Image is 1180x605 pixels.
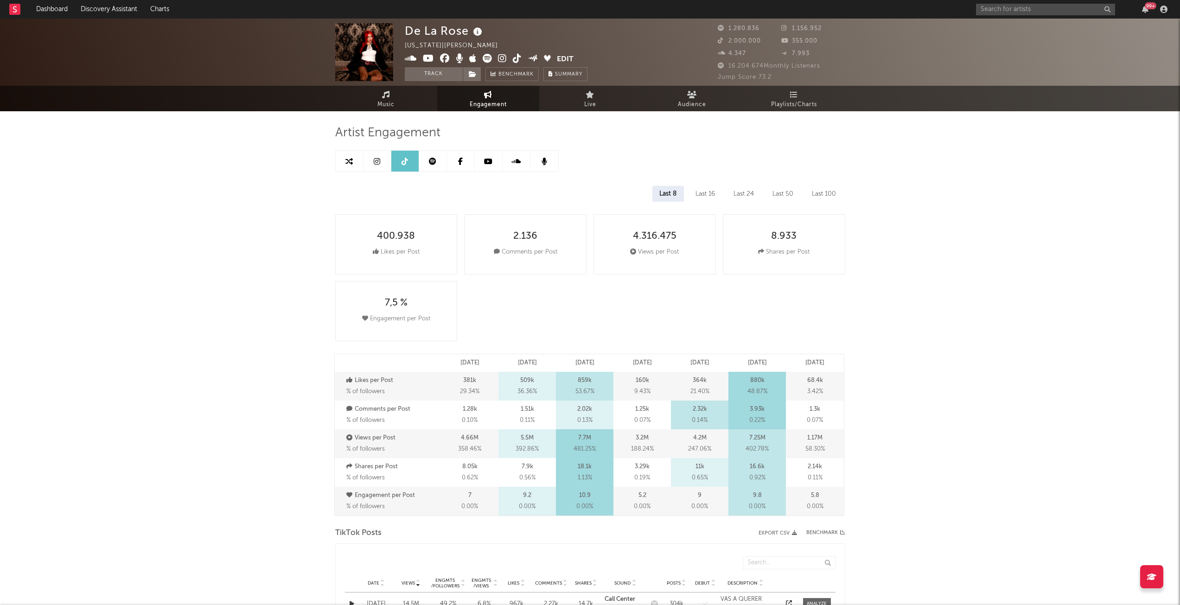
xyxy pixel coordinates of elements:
a: Audience [641,86,743,111]
div: Likes per Post [373,247,420,258]
p: 1.28k [463,404,477,415]
span: 21.40 % [690,386,709,397]
p: 3.93k [750,404,765,415]
span: 0.00 % [691,501,708,512]
a: Live [539,86,641,111]
p: 859k [578,375,592,386]
p: 8.05k [462,461,478,472]
p: [DATE] [633,357,652,369]
span: 355.000 [781,38,817,44]
p: 1.25k [635,404,649,415]
span: % of followers [346,417,385,423]
span: 0.00 % [634,501,651,512]
span: 58.30 % [805,444,825,455]
strong: Call Center [605,596,635,602]
a: Benchmark [806,528,845,539]
span: 2.000.000 [718,38,761,44]
p: [DATE] [575,357,594,369]
p: 5.8 [811,490,819,501]
div: Comments per Post [494,247,557,258]
span: 0.22 % [749,415,765,426]
span: TikTok Posts [335,528,382,539]
p: 7.25M [749,433,765,444]
span: 53.67 % [575,386,594,397]
span: 0.07 % [807,415,823,426]
div: Last 50 [765,186,800,202]
div: 2.136 [513,231,537,242]
span: 1.156.952 [781,25,822,32]
span: Views [402,580,415,586]
p: 18.1k [578,461,592,472]
p: 16.6k [750,461,765,472]
span: % of followers [346,446,385,452]
div: Last 100 [805,186,843,202]
button: Track [405,67,463,81]
p: 7 [468,490,472,501]
span: 7.993 [781,51,810,57]
p: 11k [695,461,704,472]
span: 0.92 % [749,472,765,484]
p: 381k [463,375,476,386]
span: 36.36 % [517,386,537,397]
a: Playlists/Charts [743,86,845,111]
span: 392.86 % [516,444,539,455]
p: 1.17M [807,433,823,444]
span: 358.46 % [458,444,481,455]
span: 0.19 % [634,472,650,484]
span: 48.87 % [747,386,767,397]
a: Engagement [437,86,539,111]
span: Description [727,580,758,586]
span: Debut [695,580,710,586]
p: 9.8 [753,490,762,501]
p: 4.66M [461,433,478,444]
button: 99+ [1142,6,1148,13]
p: 10.9 [579,490,591,501]
span: 0.00 % [807,501,823,512]
p: 4.2M [693,433,707,444]
span: 0.11 % [808,472,823,484]
button: Export CSV [759,530,797,536]
p: 7.9k [522,461,533,472]
span: % of followers [346,388,385,395]
p: Shares per Post [346,461,439,472]
span: Music [377,99,395,110]
span: 0.00 % [749,501,765,512]
span: 0.65 % [692,472,708,484]
span: 16.204.674 Monthly Listeners [718,63,820,69]
p: 1.3k [810,404,820,415]
span: 0.10 % [462,415,478,426]
span: % of followers [346,503,385,509]
div: Engagement per Post [362,313,430,325]
span: Likes [508,580,519,586]
span: Artist Engagement [335,127,440,139]
a: Music [335,86,437,111]
p: 2.14k [808,461,822,472]
p: Comments per Post [346,404,439,415]
p: 1.51k [521,404,534,415]
button: Summary [543,67,587,81]
span: 247.06 % [688,444,711,455]
div: Views per Post [630,247,679,258]
span: 29.34 % [460,386,479,397]
span: Sound [614,580,631,586]
span: 0.00 % [519,501,536,512]
span: 0.14 % [692,415,708,426]
span: 0.07 % [634,415,651,426]
span: 402.78 % [746,444,769,455]
p: 9 [698,490,702,501]
span: Live [584,99,596,110]
p: 5.5M [521,433,534,444]
a: Benchmark [485,67,539,81]
span: Date [368,580,379,586]
span: % of followers [346,475,385,481]
span: 0.00 % [461,501,478,512]
span: 3.42 % [807,386,823,397]
div: 4.316.475 [633,231,676,242]
span: 0.13 % [577,415,593,426]
span: 481.25 % [574,444,596,455]
p: [DATE] [748,357,767,369]
p: 509k [520,375,534,386]
p: 880k [750,375,765,386]
span: 0.56 % [519,472,536,484]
